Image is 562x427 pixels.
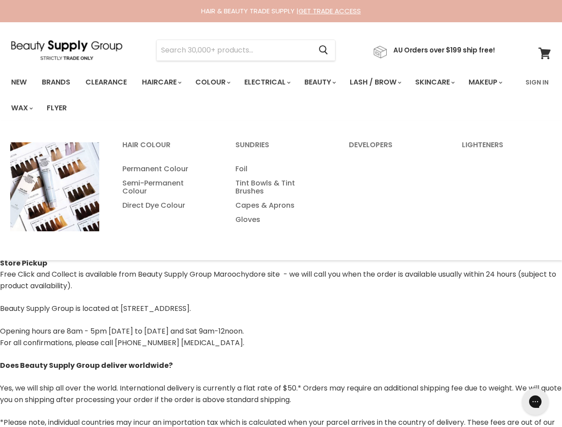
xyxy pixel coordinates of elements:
[224,198,336,213] a: Capes & Aprons
[408,73,460,92] a: Skincare
[520,73,554,92] a: Sign In
[4,69,520,121] ul: Main menu
[343,73,407,92] a: Lash / Brow
[238,73,296,92] a: Electrical
[224,138,336,160] a: Sundries
[156,40,336,61] form: Product
[224,213,336,227] a: Gloves
[157,40,311,60] input: Search
[224,176,336,198] a: Tint Bowls & Tint Brushes
[79,73,133,92] a: Clearance
[4,99,38,117] a: Wax
[111,198,222,213] a: Direct Dye Colour
[189,73,236,92] a: Colour
[111,162,222,213] ul: Main menu
[451,138,562,160] a: Lighteners
[111,162,222,176] a: Permanent Colour
[135,73,187,92] a: Haircare
[35,73,77,92] a: Brands
[299,6,361,16] a: GET TRADE ACCESS
[518,385,553,418] iframe: Gorgias live chat messenger
[311,40,335,60] button: Search
[111,176,222,198] a: Semi-Permanent Colour
[40,99,73,117] a: Flyer
[224,162,336,176] a: Foil
[111,138,222,160] a: Hair Colour
[298,73,341,92] a: Beauty
[462,73,508,92] a: Makeup
[338,138,449,160] a: Developers
[4,73,33,92] a: New
[224,162,336,227] ul: Main menu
